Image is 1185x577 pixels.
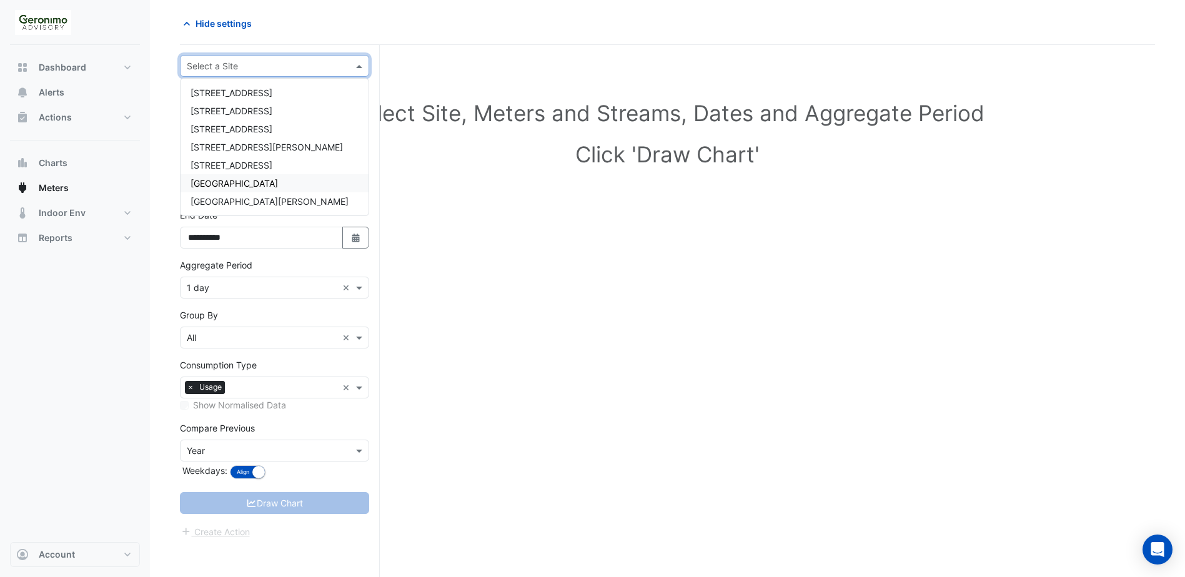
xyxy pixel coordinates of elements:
[180,209,217,222] label: End Date
[200,100,1135,126] h1: Select Site, Meters and Streams, Dates and Aggregate Period
[39,111,72,124] span: Actions
[196,381,225,393] span: Usage
[39,548,75,561] span: Account
[191,124,272,134] span: [STREET_ADDRESS]
[39,232,72,244] span: Reports
[185,381,196,393] span: ×
[196,17,252,30] span: Hide settings
[193,398,286,412] label: Show Normalised Data
[39,61,86,74] span: Dashboard
[15,10,71,35] img: Company Logo
[16,86,29,99] app-icon: Alerts
[39,182,69,194] span: Meters
[342,331,353,344] span: Clear
[191,142,343,152] span: [STREET_ADDRESS][PERSON_NAME]
[10,200,140,225] button: Indoor Env
[350,232,362,243] fa-icon: Select Date
[39,86,64,99] span: Alerts
[191,106,272,116] span: [STREET_ADDRESS]
[16,207,29,219] app-icon: Indoor Env
[180,358,257,372] label: Consumption Type
[39,207,86,219] span: Indoor Env
[180,398,369,412] div: Select meters or streams to enable normalisation
[10,150,140,175] button: Charts
[342,381,353,394] span: Clear
[10,225,140,250] button: Reports
[16,182,29,194] app-icon: Meters
[16,232,29,244] app-icon: Reports
[10,542,140,567] button: Account
[180,12,260,34] button: Hide settings
[191,178,278,189] span: [GEOGRAPHIC_DATA]
[191,160,272,170] span: [STREET_ADDRESS]
[10,55,140,80] button: Dashboard
[180,464,227,477] label: Weekdays:
[10,80,140,105] button: Alerts
[10,175,140,200] button: Meters
[180,525,250,536] app-escalated-ticket-create-button: Please correct errors first
[180,308,218,322] label: Group By
[16,157,29,169] app-icon: Charts
[180,78,369,216] ng-dropdown-panel: Options list
[16,61,29,74] app-icon: Dashboard
[10,105,140,130] button: Actions
[1143,535,1173,565] div: Open Intercom Messenger
[200,141,1135,167] h1: Click 'Draw Chart'
[16,111,29,124] app-icon: Actions
[180,259,252,272] label: Aggregate Period
[180,422,255,435] label: Compare Previous
[342,281,353,294] span: Clear
[39,157,67,169] span: Charts
[191,196,349,207] span: [GEOGRAPHIC_DATA][PERSON_NAME]
[191,87,272,98] span: [STREET_ADDRESS]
